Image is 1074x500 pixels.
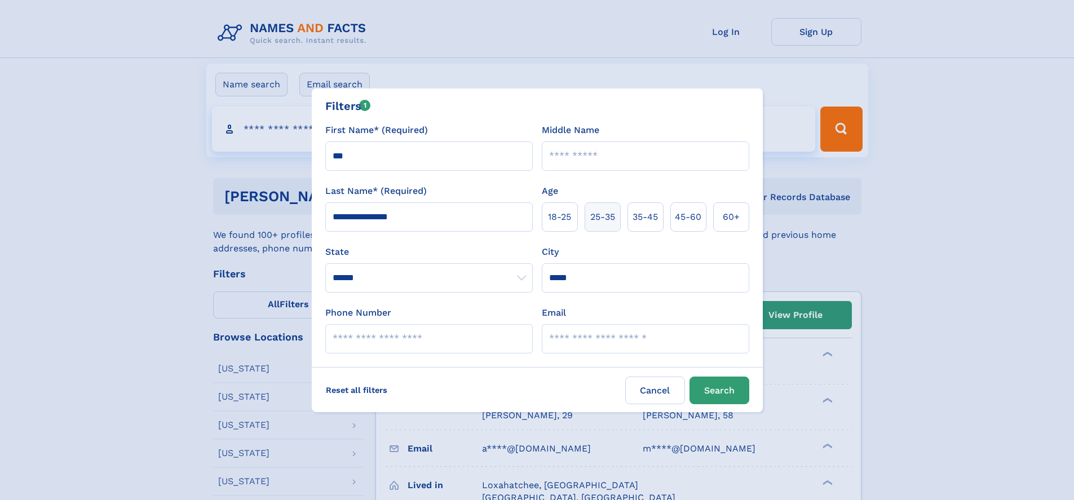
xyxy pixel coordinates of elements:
[690,377,749,404] button: Search
[325,98,371,114] div: Filters
[325,306,391,320] label: Phone Number
[590,210,615,224] span: 25‑35
[675,210,701,224] span: 45‑60
[542,184,558,198] label: Age
[325,123,428,137] label: First Name* (Required)
[542,123,599,137] label: Middle Name
[625,377,685,404] label: Cancel
[723,210,740,224] span: 60+
[325,245,533,259] label: State
[542,245,559,259] label: City
[548,210,571,224] span: 18‑25
[542,306,566,320] label: Email
[319,377,395,404] label: Reset all filters
[633,210,658,224] span: 35‑45
[325,184,427,198] label: Last Name* (Required)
